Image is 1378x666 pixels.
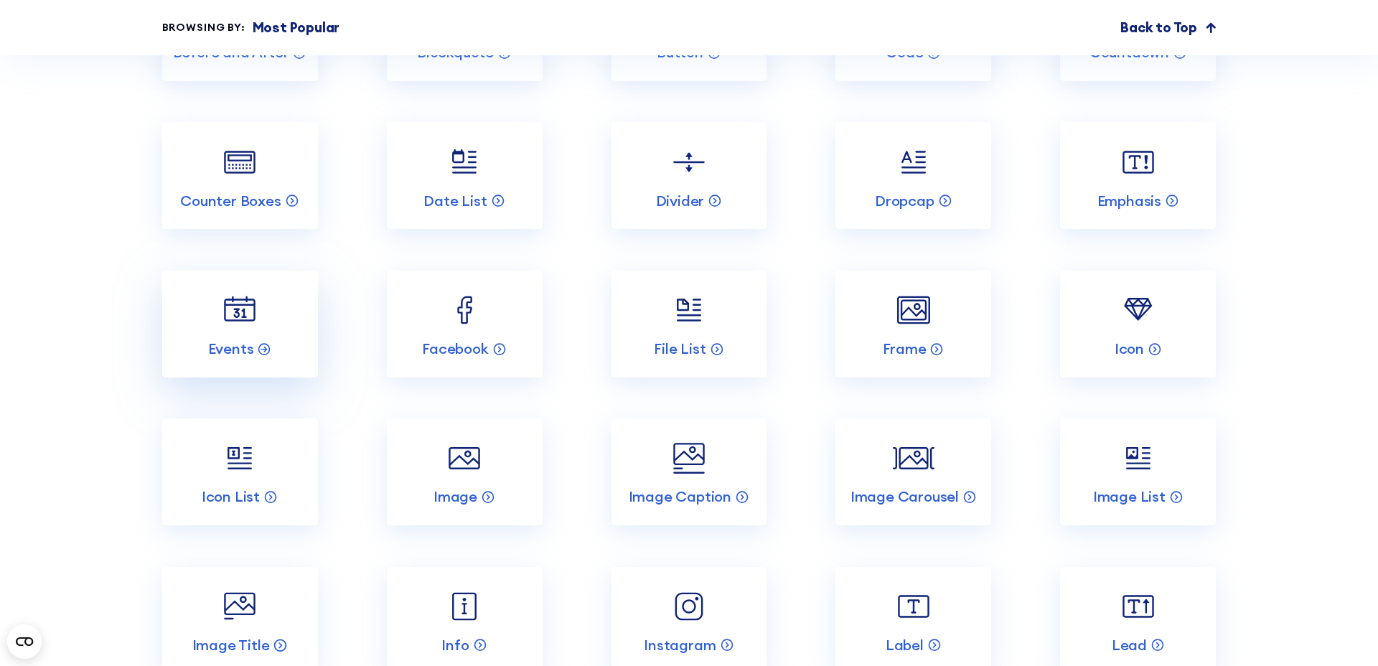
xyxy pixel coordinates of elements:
img: File List [668,289,710,331]
img: Lead [1117,586,1159,627]
img: Icon [1117,289,1159,331]
p: Events [208,339,254,358]
p: Instagram [644,636,716,655]
p: Divider [656,192,705,210]
p: Image Title [192,636,270,655]
img: Image Caption [668,438,710,479]
img: Image Title [219,586,261,627]
p: Date List [423,192,487,210]
img: Dropcap [893,141,934,183]
p: Lead [1112,636,1147,655]
a: Counter Boxes [162,122,318,229]
iframe: Chat Widget [1306,597,1378,666]
a: Divider [611,122,767,229]
button: Open CMP widget [7,624,42,659]
a: Image Caption [611,418,767,525]
img: Image [444,438,485,479]
img: Counter Boxes [219,141,261,183]
img: Info [444,586,485,627]
a: Image [387,418,543,525]
p: Dropcap [875,192,934,210]
img: Facebook [444,289,485,331]
a: Events [162,271,318,377]
a: File List [611,271,767,377]
img: Frame [893,289,934,331]
p: Emphasis [1097,192,1161,210]
p: Icon [1115,339,1144,358]
a: Facebook [387,271,543,377]
p: File List [654,339,706,358]
img: Events [219,289,261,331]
a: Image List [1060,418,1216,525]
a: Back to Top [1120,17,1216,38]
p: Image List [1093,487,1166,506]
img: Label [893,586,934,627]
img: Emphasis [1117,141,1159,183]
a: Date List [387,122,543,229]
p: Facebook [422,339,488,358]
img: Image Carousel [893,438,934,479]
p: Info [441,636,469,655]
img: Icon List [219,438,261,479]
a: Emphasis [1060,122,1216,229]
p: Image [433,487,477,506]
a: Icon List [162,418,318,525]
a: Dropcap [835,122,991,229]
p: Back to Top [1120,17,1197,38]
img: Date List [444,141,485,183]
p: Icon List [202,487,260,506]
p: Frame [883,339,926,358]
p: Image Caption [629,487,731,506]
a: Image Carousel [835,418,991,525]
p: Most Popular [253,17,340,38]
img: Divider [668,141,710,183]
a: Icon [1060,271,1216,377]
p: Counter Boxes [180,192,281,210]
a: Frame [835,271,991,377]
p: Label [886,636,924,655]
img: Image List [1117,438,1159,479]
p: Image Carousel [850,487,959,506]
img: Instagram [668,586,710,627]
div: Browsing by: [162,20,245,36]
